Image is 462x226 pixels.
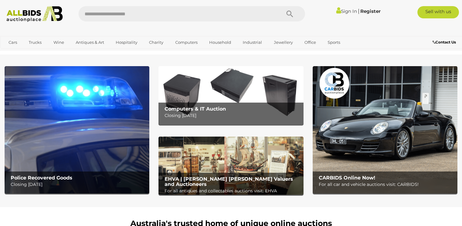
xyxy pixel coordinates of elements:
[319,175,375,181] b: CARBIDS Online Now!
[49,37,68,47] a: Wine
[275,6,305,21] button: Search
[165,176,293,187] b: EHVA | [PERSON_NAME] [PERSON_NAME] Valuers and Auctioneers
[165,187,300,195] p: For all antiques and collectables auctions visit: EHVA
[324,37,344,47] a: Sports
[313,66,457,194] a: CARBIDS Online Now! CARBIDS Online Now! For all car and vehicle auctions visit: CARBIDS!
[158,66,303,124] img: Computers & IT Auction
[5,66,149,194] a: Police Recovered Goods Police Recovered Goods Closing [DATE]
[336,8,357,14] a: Sign In
[360,8,380,14] a: Register
[112,37,141,47] a: Hospitality
[11,175,72,181] b: Police Recovered Goods
[300,37,320,47] a: Office
[145,37,167,47] a: Charity
[25,37,45,47] a: Trucks
[158,137,303,195] img: EHVA | Evans Hastings Valuers and Auctioneers
[165,106,226,112] b: Computers & IT Auction
[158,66,303,124] a: Computers & IT Auction Computers & IT Auction Closing [DATE]
[5,47,56,58] a: [GEOGRAPHIC_DATA]
[358,8,359,14] span: |
[3,6,66,22] img: Allbids.com.au
[5,66,149,194] img: Police Recovered Goods
[205,37,235,47] a: Household
[433,39,457,46] a: Contact Us
[270,37,297,47] a: Jewellery
[313,66,457,194] img: CARBIDS Online Now!
[319,181,454,188] p: For all car and vehicle auctions visit: CARBIDS!
[239,37,266,47] a: Industrial
[171,37,202,47] a: Computers
[433,40,456,44] b: Contact Us
[417,6,459,18] a: Sell with us
[11,181,146,188] p: Closing [DATE]
[72,37,108,47] a: Antiques & Art
[5,37,21,47] a: Cars
[165,112,300,119] p: Closing [DATE]
[158,137,303,195] a: EHVA | Evans Hastings Valuers and Auctioneers EHVA | [PERSON_NAME] [PERSON_NAME] Valuers and Auct...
